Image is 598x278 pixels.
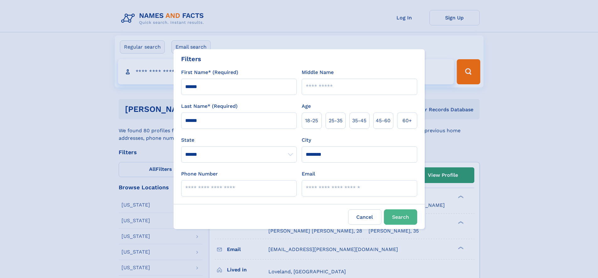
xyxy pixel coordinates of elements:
[352,117,366,124] span: 35‑45
[302,102,311,110] label: Age
[305,117,318,124] span: 18‑25
[181,69,238,76] label: First Name* (Required)
[402,117,412,124] span: 60+
[376,117,391,124] span: 45‑60
[302,69,334,76] label: Middle Name
[384,209,417,225] button: Search
[302,170,315,178] label: Email
[348,209,381,225] label: Cancel
[181,170,218,178] label: Phone Number
[181,136,297,144] label: State
[181,54,201,64] div: Filters
[329,117,342,124] span: 25‑35
[181,102,238,110] label: Last Name* (Required)
[302,136,311,144] label: City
